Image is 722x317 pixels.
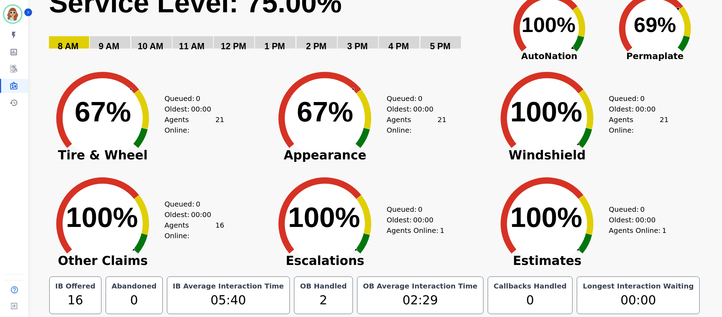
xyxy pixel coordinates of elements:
[306,41,326,51] text: 2 PM
[609,93,662,104] div: Queued:
[510,96,583,127] text: 100%
[264,41,285,51] text: 1 PM
[54,281,97,291] div: IB Offered
[347,41,368,51] text: 3 PM
[288,202,360,233] text: 100%
[418,93,423,104] span: 0
[634,13,676,37] text: 69%
[216,114,224,135] span: 21
[299,281,348,291] div: OB Handled
[522,13,575,37] text: 100%
[196,199,200,209] span: 0
[4,6,21,23] img: Bordered avatar
[635,104,656,114] span: 00:00
[497,50,602,63] span: AutoNation
[486,257,609,264] span: Estimates
[41,152,164,159] span: Tire & Wheel
[221,41,246,51] text: 12 PM
[510,202,583,233] text: 100%
[609,215,662,225] div: Oldest:
[164,93,217,104] div: Queued:
[387,114,447,135] div: Agents Online:
[179,41,205,51] text: 11 AM
[413,104,434,114] span: 00:00
[263,152,387,159] span: Appearance
[486,152,609,159] span: Windshield
[660,114,669,135] span: 21
[387,204,440,215] div: Queued:
[191,209,211,220] span: 00:00
[602,50,708,63] span: Permaplate
[413,215,434,225] span: 00:00
[164,199,217,209] div: Queued:
[640,204,645,215] span: 0
[609,114,669,135] div: Agents Online:
[110,291,158,310] div: 0
[440,225,444,236] span: 1
[66,202,138,233] text: 100%
[438,114,447,135] span: 21
[41,257,164,264] span: Other Claims
[54,291,97,310] div: 16
[58,41,79,51] text: 8 AM
[164,220,224,241] div: Agents Online:
[609,104,662,114] div: Oldest:
[640,93,645,104] span: 0
[581,291,695,310] div: 00:00
[635,215,656,225] span: 00:00
[99,41,119,51] text: 9 AM
[191,104,211,114] span: 00:00
[387,104,440,114] div: Oldest:
[609,225,669,236] div: Agents Online:
[362,281,479,291] div: OB Average Interaction Time
[164,209,217,220] div: Oldest:
[110,281,158,291] div: Abandoned
[362,291,479,310] div: 02:29
[492,281,568,291] div: Callbacks Handled
[196,93,200,104] span: 0
[609,204,662,215] div: Queued:
[263,257,387,264] span: Escalations
[387,225,447,236] div: Agents Online:
[662,225,667,236] span: 1
[492,291,568,310] div: 0
[299,291,348,310] div: 2
[172,291,286,310] div: 05:40
[581,281,695,291] div: Longest Interaction Waiting
[216,220,224,241] span: 16
[387,215,440,225] div: Oldest:
[164,114,224,135] div: Agents Online:
[164,104,217,114] div: Oldest:
[172,281,286,291] div: IB Average Interaction Time
[418,204,423,215] span: 0
[297,96,353,127] text: 67%
[388,41,409,51] text: 4 PM
[387,93,440,104] div: Queued:
[75,96,131,127] text: 67%
[138,41,163,51] text: 10 AM
[430,41,450,51] text: 5 PM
